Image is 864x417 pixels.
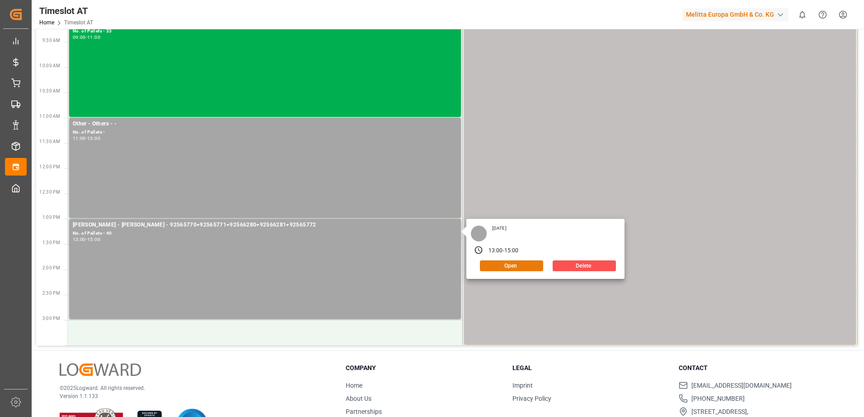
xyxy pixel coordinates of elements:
a: About Us [346,395,371,402]
span: [PHONE_NUMBER] [691,394,745,403]
a: Privacy Policy [512,395,551,402]
a: Partnerships [346,408,382,415]
span: [EMAIL_ADDRESS][DOMAIN_NAME] [691,381,792,390]
span: 11:00 AM [39,114,60,119]
span: 2:30 PM [42,291,60,296]
div: - [503,247,504,255]
div: Timeslot AT [39,4,93,18]
h3: Contact [679,363,834,373]
button: Open [480,260,543,271]
button: show 0 new notifications [792,5,812,25]
span: 2:00 PM [42,265,60,270]
p: Version 1.1.133 [60,392,323,400]
span: 3:00 PM [42,316,60,321]
div: - [86,237,87,241]
button: Delete [553,260,616,271]
a: Home [346,382,362,389]
span: 1:00 PM [42,215,60,220]
h3: Company [346,363,501,373]
div: 13:00 [87,136,100,140]
span: 9:30 AM [42,38,60,43]
span: 10:00 AM [39,63,60,68]
p: © 2025 Logward. All rights reserved. [60,384,323,392]
div: [PERSON_NAME] - [PERSON_NAME] - 92565770+92565771+92566280+92566281+92565772 [73,221,457,230]
div: Other - Others - - [73,120,457,129]
a: Imprint [512,382,533,389]
div: 15:00 [87,237,100,241]
div: 11:00 [87,35,100,39]
span: 11:30 AM [39,139,60,144]
div: 09:00 [73,35,86,39]
span: 1:30 PM [42,240,60,245]
button: Melitta Europa GmbH & Co. KG [682,6,792,23]
div: - [86,35,87,39]
div: 11:00 [73,136,86,140]
div: Melitta Europa GmbH & Co. KG [682,8,789,21]
div: 15:00 [504,247,519,255]
div: [DATE] [489,225,510,232]
div: - [86,136,87,140]
div: No. of Pallets - 33 [73,28,457,35]
span: 10:30 AM [39,88,60,93]
button: Help Center [812,5,833,25]
img: Logward Logo [60,363,141,376]
div: 13:00 [73,237,86,241]
span: 12:00 PM [39,164,60,169]
div: 13:00 [488,247,503,255]
h3: Legal [512,363,668,373]
div: No. of Pallets - [73,129,457,136]
a: Home [39,19,54,26]
span: 12:30 PM [39,190,60,195]
div: No. of Pallets - 40 [73,230,457,237]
